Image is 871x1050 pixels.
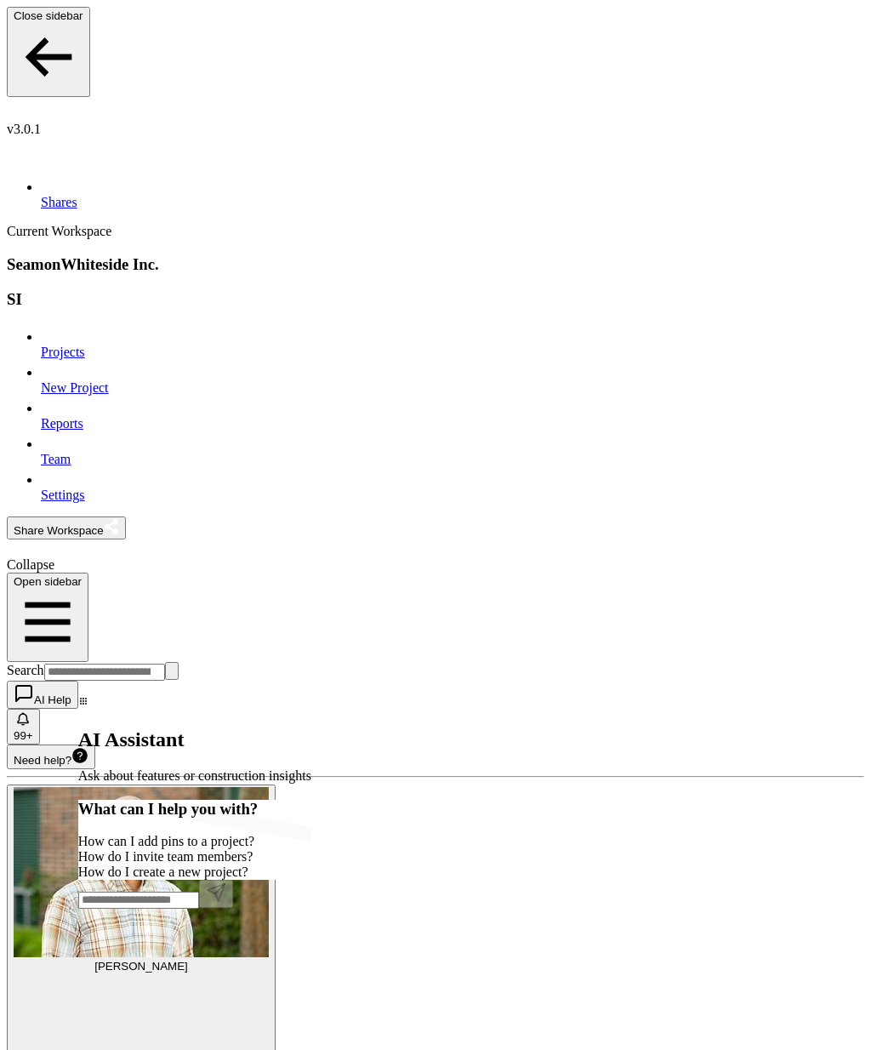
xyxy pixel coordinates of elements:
h3: SeamonWhiteside Inc. [7,255,864,274]
p: Ask about features or construction insights [78,768,311,784]
span: Need help? [14,754,71,767]
span: Share Workspace [14,524,104,537]
button: 99+ [7,709,40,745]
span: Close sidebar [14,9,83,22]
button: Open sidebar [7,573,88,661]
a: Projects [41,324,864,360]
label: Search [7,663,44,677]
img: rebrand.png [7,97,130,118]
h3: SI [7,290,864,309]
img: User [14,787,269,957]
div: How do I invite team members? [78,849,311,865]
a: New Project [41,360,864,396]
button: Share Workspace [7,516,126,539]
span: Collapse [7,557,54,572]
span: Projects [41,345,85,359]
span: New Project [41,380,109,395]
div: How do I create a new project? [78,865,311,880]
div: Open AI AssistantAI AssistantAsk about features or construction insightsWhat can I help you with?... [7,681,864,709]
span: Shares [41,195,77,209]
img: icon-white-rebrand.svg [7,137,26,158]
div: Oh geez...please don't... [7,122,864,137]
a: Settings [41,467,864,503]
h2: AI Assistant [78,728,311,751]
button: Need help? [7,745,95,769]
span: Open sidebar [14,575,82,588]
h3: What can I help you with? [78,800,311,819]
a: Team [41,431,864,467]
button: Open AI Assistant [7,681,78,709]
button: Close sidebar [7,7,90,97]
span: [PERSON_NAME] [94,960,188,973]
a: Reports [41,396,864,431]
span: 99+ [14,729,33,742]
p: Current Workspace [7,224,864,239]
span: Settings [41,488,85,502]
span: Team [41,452,71,466]
button: Search [165,662,179,680]
div: How can I add pins to a project? [78,834,311,849]
span: AI Help [34,693,71,706]
span: Reports [41,416,83,431]
a: Shares [41,174,864,210]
